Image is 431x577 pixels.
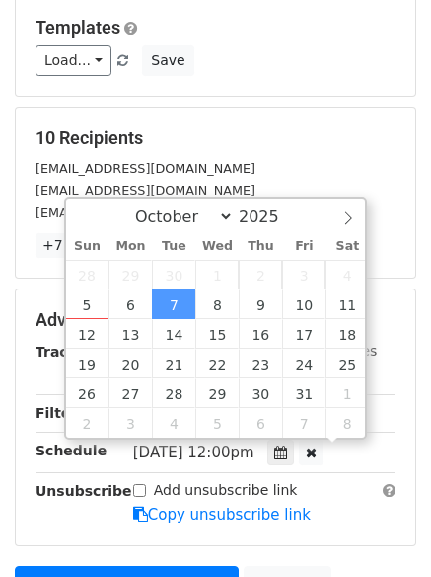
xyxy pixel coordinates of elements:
span: Tue [152,240,195,253]
span: Thu [239,240,282,253]
a: Copy unsubscribe link [133,506,311,524]
span: Fri [282,240,325,253]
span: October 2, 2025 [239,260,282,289]
span: October 18, 2025 [325,319,369,349]
span: October 26, 2025 [66,378,109,408]
button: Save [142,45,193,76]
h5: Advanced [36,309,395,331]
span: October 15, 2025 [195,319,239,349]
span: October 11, 2025 [325,289,369,319]
span: Wed [195,240,239,253]
span: October 24, 2025 [282,349,325,378]
span: October 16, 2025 [239,319,282,349]
span: October 31, 2025 [282,378,325,408]
span: [DATE] 12:00pm [133,444,254,461]
span: October 10, 2025 [282,289,325,319]
a: Templates [36,17,120,38]
span: October 28, 2025 [152,378,195,408]
span: November 8, 2025 [325,408,369,438]
span: October 20, 2025 [108,349,152,378]
label: Add unsubscribe link [154,480,298,501]
span: October 17, 2025 [282,319,325,349]
span: October 8, 2025 [195,289,239,319]
span: September 28, 2025 [66,260,109,289]
small: [EMAIL_ADDRESS][DOMAIN_NAME] [36,206,255,220]
a: Load... [36,45,111,76]
span: October 23, 2025 [239,349,282,378]
span: October 4, 2025 [325,260,369,289]
strong: Tracking [36,344,102,360]
span: Mon [108,240,152,253]
span: October 9, 2025 [239,289,282,319]
span: November 7, 2025 [282,408,325,438]
span: October 12, 2025 [66,319,109,349]
span: November 6, 2025 [239,408,282,438]
small: [EMAIL_ADDRESS][DOMAIN_NAME] [36,183,255,198]
span: October 1, 2025 [195,260,239,289]
a: +7 more [36,233,109,258]
span: October 22, 2025 [195,349,239,378]
span: October 3, 2025 [282,260,325,289]
span: September 29, 2025 [108,260,152,289]
span: September 30, 2025 [152,260,195,289]
span: October 13, 2025 [108,319,152,349]
span: October 25, 2025 [325,349,369,378]
span: October 7, 2025 [152,289,195,319]
iframe: Chat Widget [332,482,431,577]
span: October 6, 2025 [108,289,152,319]
span: November 4, 2025 [152,408,195,438]
span: Sat [325,240,369,253]
span: October 30, 2025 [239,378,282,408]
span: Sun [66,240,109,253]
small: [EMAIL_ADDRESS][DOMAIN_NAME] [36,161,255,176]
input: Year [234,207,305,226]
h5: 10 Recipients [36,127,395,149]
span: October 29, 2025 [195,378,239,408]
span: November 2, 2025 [66,408,109,438]
span: October 19, 2025 [66,349,109,378]
span: October 14, 2025 [152,319,195,349]
span: November 1, 2025 [325,378,369,408]
strong: Unsubscribe [36,483,132,499]
strong: Schedule [36,443,107,458]
span: October 27, 2025 [108,378,152,408]
span: October 21, 2025 [152,349,195,378]
strong: Filters [36,405,86,421]
span: November 3, 2025 [108,408,152,438]
span: October 5, 2025 [66,289,109,319]
span: November 5, 2025 [195,408,239,438]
